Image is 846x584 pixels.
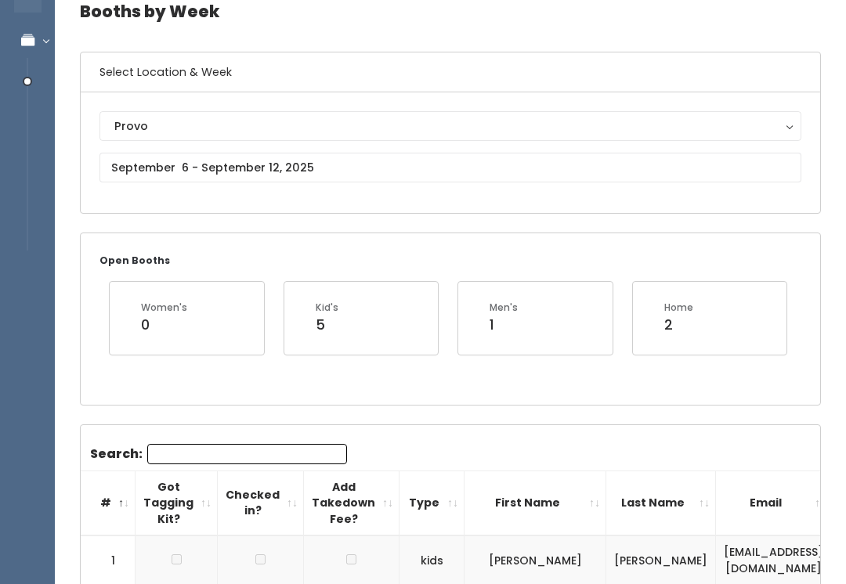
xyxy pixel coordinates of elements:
[99,111,801,141] button: Provo
[490,315,518,335] div: 1
[465,470,606,535] th: First Name: activate to sort column ascending
[90,444,347,464] label: Search:
[606,470,716,535] th: Last Name: activate to sort column ascending
[99,254,170,267] small: Open Booths
[399,470,465,535] th: Type: activate to sort column ascending
[81,52,820,92] h6: Select Location & Week
[99,153,801,182] input: September 6 - September 12, 2025
[716,470,832,535] th: Email: activate to sort column ascending
[316,301,338,315] div: Kid's
[114,117,786,135] div: Provo
[136,470,218,535] th: Got Tagging Kit?: activate to sort column ascending
[81,470,136,535] th: #: activate to sort column descending
[664,301,693,315] div: Home
[316,315,338,335] div: 5
[218,470,304,535] th: Checked in?: activate to sort column ascending
[304,470,399,535] th: Add Takedown Fee?: activate to sort column ascending
[141,301,187,315] div: Women's
[490,301,518,315] div: Men's
[141,315,187,335] div: 0
[664,315,693,335] div: 2
[147,444,347,464] input: Search:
